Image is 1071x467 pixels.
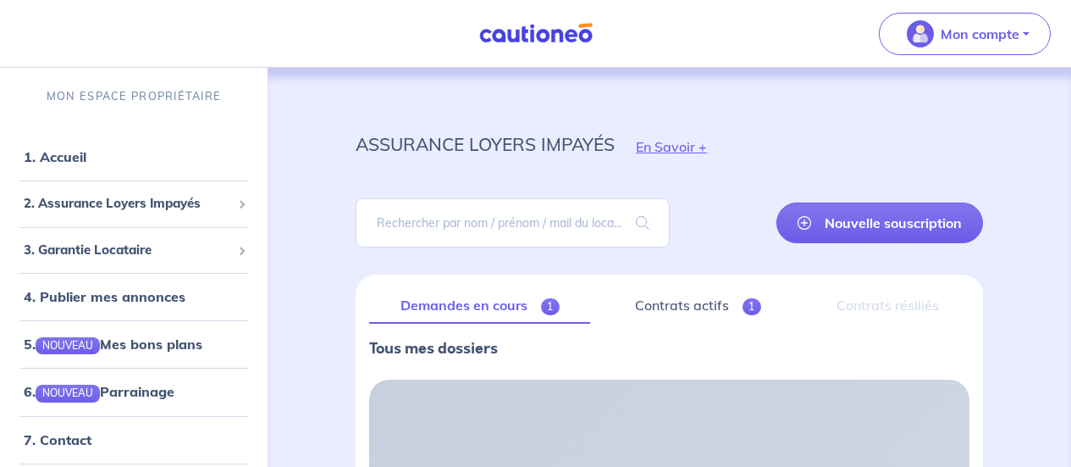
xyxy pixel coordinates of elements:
[604,288,792,324] a: Contrats actifs1
[356,129,615,159] p: assurance loyers impayés
[7,375,261,409] div: 6.NOUVEAUParrainage
[879,13,1051,55] button: illu_account_valid_menu.svgMon compte
[472,23,599,44] img: Cautioneo
[24,336,202,353] a: 5.NOUVEAUMes bons plans
[743,298,762,315] span: 1
[7,140,261,174] div: 1. Accueil
[369,288,590,324] a: Demandes en cours1
[7,423,261,457] div: 7. Contact
[24,383,174,400] a: 6.NOUVEAUParrainage
[24,431,91,448] a: 7. Contact
[24,241,231,260] span: 3. Garantie Locataire
[941,24,1019,44] p: Mon compte
[776,203,983,243] a: Nouvelle souscription
[369,337,969,359] p: Tous mes dossiers
[47,88,221,104] p: MON ESPACE PROPRIÉTAIRE
[615,122,728,171] button: En Savoir +
[7,327,261,361] div: 5.NOUVEAUMes bons plans
[7,234,261,267] div: 3. Garantie Locataire
[24,148,86,165] a: 1. Accueil
[907,20,934,47] img: illu_account_valid_menu.svg
[7,187,261,220] div: 2. Assurance Loyers Impayés
[616,199,670,247] span: search
[24,194,231,214] span: 2. Assurance Loyers Impayés
[541,298,560,315] span: 1
[7,280,261,314] div: 4. Publier mes annonces
[24,288,185,305] a: 4. Publier mes annonces
[356,198,669,247] input: Rechercher par nom / prénom / mail du locataire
